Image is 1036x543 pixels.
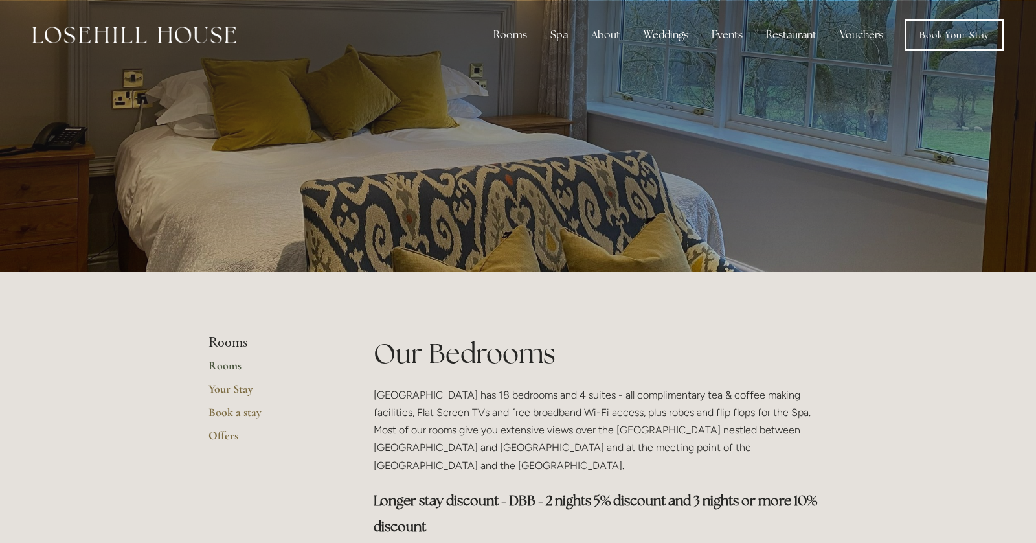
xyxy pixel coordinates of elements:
[701,22,753,48] div: Events
[633,22,699,48] div: Weddings
[374,386,828,474] p: [GEOGRAPHIC_DATA] has 18 bedrooms and 4 suites - all complimentary tea & coffee making facilities...
[208,358,332,382] a: Rooms
[756,22,827,48] div: Restaurant
[374,492,820,535] strong: Longer stay discount - DBB - 2 nights 5% discount and 3 nights or more 10% discount
[32,27,236,43] img: Losehill House
[483,22,537,48] div: Rooms
[374,334,828,373] h1: Our Bedrooms
[540,22,578,48] div: Spa
[208,405,332,428] a: Book a stay
[208,428,332,452] a: Offers
[208,334,332,351] li: Rooms
[581,22,631,48] div: About
[208,382,332,405] a: Your Stay
[829,22,894,48] a: Vouchers
[905,19,1004,51] a: Book Your Stay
